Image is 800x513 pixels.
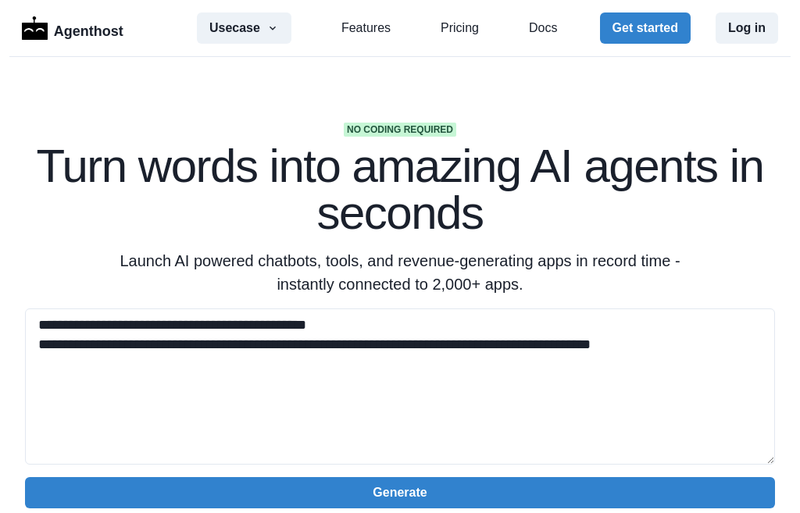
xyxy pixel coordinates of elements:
[529,19,557,37] a: Docs
[22,16,48,40] img: Logo
[600,12,691,44] button: Get started
[25,477,775,508] button: Generate
[197,12,291,44] button: Usecase
[22,15,123,42] a: LogoAgenthost
[716,12,778,44] button: Log in
[344,123,456,137] span: No coding required
[54,15,123,42] p: Agenthost
[100,249,700,296] p: Launch AI powered chatbots, tools, and revenue-generating apps in record time - instantly connect...
[25,143,775,237] h1: Turn words into amazing AI agents in seconds
[441,19,479,37] a: Pricing
[341,19,391,37] a: Features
